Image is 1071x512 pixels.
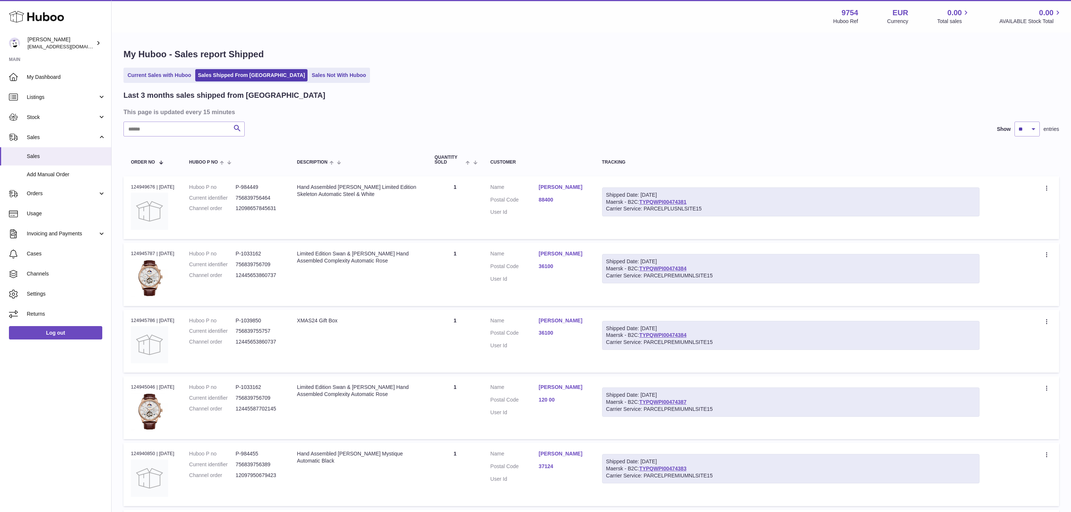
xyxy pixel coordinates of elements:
a: 37124 [539,463,587,470]
a: 36100 [539,329,587,336]
a: 88400 [539,196,587,203]
dd: P-984449 [236,184,282,191]
dd: 12097950679423 [236,472,282,479]
dt: Huboo P no [189,184,236,191]
div: Maersk - B2C: [602,187,980,217]
dd: 12445653860737 [236,338,282,345]
dt: Current identifier [189,395,236,402]
span: Returns [27,310,106,318]
td: 1 [427,443,483,506]
dt: Name [491,384,539,393]
strong: 9754 [842,8,858,18]
dt: Channel order [189,472,236,479]
strong: EUR [892,8,908,18]
div: Shipped Date: [DATE] [606,258,976,265]
img: info@fieldsluxury.london [9,38,20,49]
span: Stock [27,114,98,121]
div: Shipped Date: [DATE] [606,191,976,199]
div: Maersk - B2C: [602,321,980,350]
span: [EMAIL_ADDRESS][DOMAIN_NAME] [28,44,109,49]
span: entries [1043,126,1059,133]
div: Carrier Service: PARCELPREMIUMNLSITE15 [606,472,976,479]
label: Show [997,126,1011,133]
span: Sales [27,134,98,141]
span: Total sales [937,18,970,25]
a: 0.00 Total sales [937,8,970,25]
dd: 12098657845631 [236,205,282,212]
dt: Name [491,450,539,459]
dt: Huboo P no [189,384,236,391]
img: 97541756811602.jpg [131,393,168,430]
div: Shipped Date: [DATE] [606,325,976,332]
dt: Channel order [189,205,236,212]
div: Carrier Service: PARCELPLUSNLSITE15 [606,205,976,212]
h2: Last 3 months sales shipped from [GEOGRAPHIC_DATA] [123,90,325,100]
dt: Current identifier [189,328,236,335]
span: Order No [131,160,155,165]
dt: Postal Code [491,196,539,205]
dt: Huboo P no [189,317,236,324]
dt: Postal Code [491,396,539,405]
div: Currency [887,18,908,25]
dt: Huboo P no [189,450,236,457]
span: AVAILABLE Stock Total [999,18,1062,25]
span: Orders [27,190,98,197]
span: Sales [27,153,106,160]
dd: 12445587702145 [236,405,282,412]
span: 0.00 [948,8,962,18]
a: [PERSON_NAME] [539,384,587,391]
a: Current Sales with Huboo [125,69,194,81]
div: Carrier Service: PARCELPREMIUMNLSITE15 [606,272,976,279]
dt: Postal Code [491,329,539,338]
span: Settings [27,290,106,297]
div: Limited Edition Swan & [PERSON_NAME] Hand Assembled Complexity Automatic Rose [297,250,420,264]
dd: P-1033162 [236,250,282,257]
span: 0.00 [1039,8,1054,18]
h3: This page is updated every 15 minutes [123,108,1057,116]
a: TYPQWPI00474387 [639,399,686,405]
div: Maersk - B2C: [602,254,980,283]
span: Usage [27,210,106,217]
dt: Postal Code [491,263,539,272]
h1: My Huboo - Sales report Shipped [123,48,1059,60]
dd: P-984455 [236,450,282,457]
span: Huboo P no [189,160,218,165]
div: Maersk - B2C: [602,387,980,417]
img: no-photo.jpg [131,460,168,497]
div: 124949676 | [DATE] [131,184,174,190]
dt: Current identifier [189,461,236,468]
dt: User Id [491,209,539,216]
a: [PERSON_NAME] [539,450,587,457]
a: TYPQWPI00474384 [639,332,686,338]
div: 124940850 | [DATE] [131,450,174,457]
div: 124945786 | [DATE] [131,317,174,324]
dt: Current identifier [189,261,236,268]
a: [PERSON_NAME] [539,250,587,257]
div: [PERSON_NAME] [28,36,94,50]
dd: P-1039850 [236,317,282,324]
span: Channels [27,270,106,277]
dt: Name [491,250,539,259]
dt: User Id [491,476,539,483]
dt: Name [491,317,539,326]
a: Sales Shipped From [GEOGRAPHIC_DATA] [195,69,308,81]
span: Listings [27,94,98,101]
dt: Name [491,184,539,193]
span: My Dashboard [27,74,106,81]
dt: User Id [491,276,539,283]
dd: 756839756464 [236,194,282,202]
div: XMAS24 Gift Box [297,317,420,324]
a: 120 00 [539,396,587,403]
div: Hand Assembled [PERSON_NAME] Mystique Automatic Black [297,450,420,464]
div: 124945787 | [DATE] [131,250,174,257]
div: Maersk - B2C: [602,454,980,483]
dd: 756839756709 [236,261,282,268]
td: 1 [427,176,483,239]
div: Tracking [602,160,980,165]
span: Quantity Sold [435,155,464,165]
dt: Channel order [189,272,236,279]
span: Invoicing and Payments [27,230,98,237]
div: Limited Edition Swan & [PERSON_NAME] Hand Assembled Complexity Automatic Rose [297,384,420,398]
dt: Channel order [189,338,236,345]
dd: 756839756709 [236,395,282,402]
